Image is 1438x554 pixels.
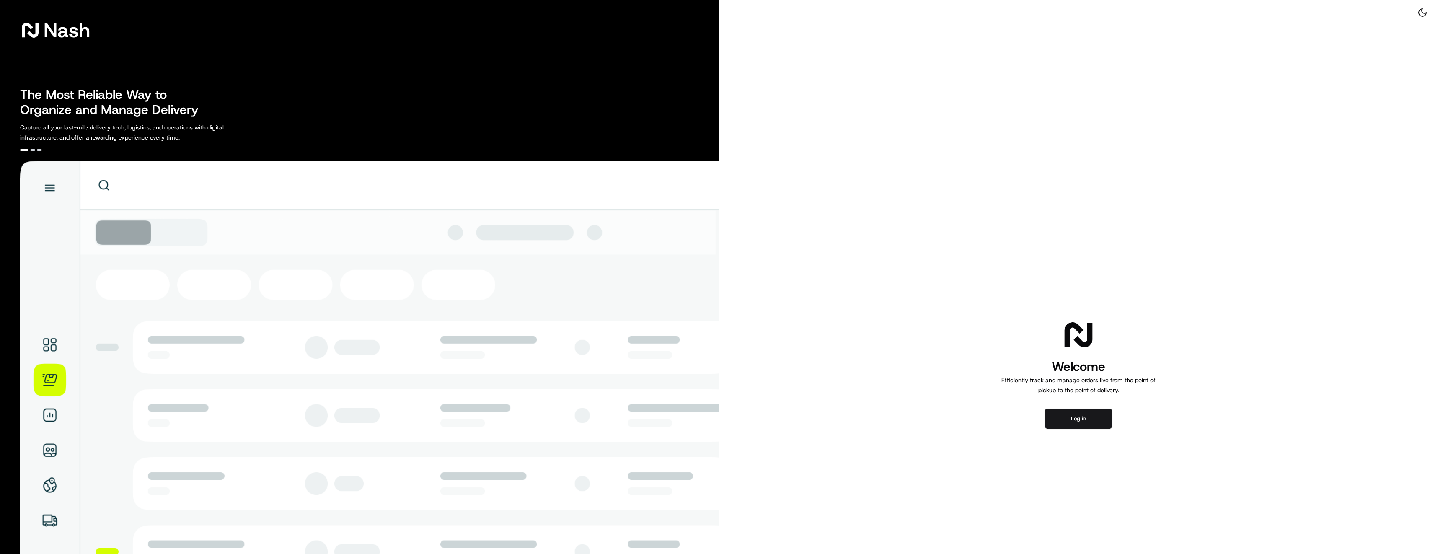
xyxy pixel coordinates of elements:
p: Efficiently track and manage orders live from the point of pickup to the point of delivery. [998,375,1159,395]
h2: The Most Reliable Way to Organize and Manage Delivery [20,87,208,117]
span: Nash [44,22,90,39]
p: Capture all your last-mile delivery tech, logistics, and operations with digital infrastructure, ... [20,122,261,142]
h1: Welcome [998,358,1159,375]
button: Log in [1045,409,1112,429]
